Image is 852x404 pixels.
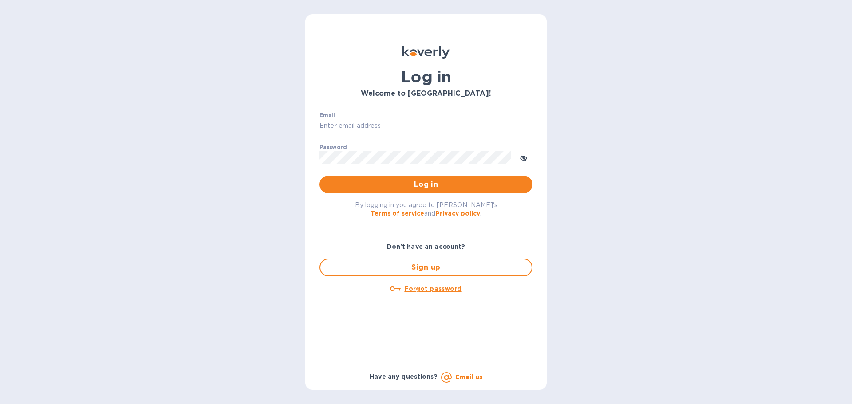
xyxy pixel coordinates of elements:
[319,113,335,118] label: Email
[319,259,532,276] button: Sign up
[370,373,438,380] b: Have any questions?
[319,145,347,150] label: Password
[404,285,461,292] u: Forgot password
[515,149,532,166] button: toggle password visibility
[371,210,424,217] a: Terms of service
[319,176,532,193] button: Log in
[319,67,532,86] h1: Log in
[319,119,532,133] input: Enter email address
[455,373,482,380] a: Email us
[355,201,497,217] span: By logging in you agree to [PERSON_NAME]'s and .
[327,179,525,190] span: Log in
[402,46,450,59] img: Koverly
[387,243,465,250] b: Don't have an account?
[319,90,532,98] h3: Welcome to [GEOGRAPHIC_DATA]!
[327,262,525,273] span: Sign up
[435,210,480,217] a: Privacy policy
